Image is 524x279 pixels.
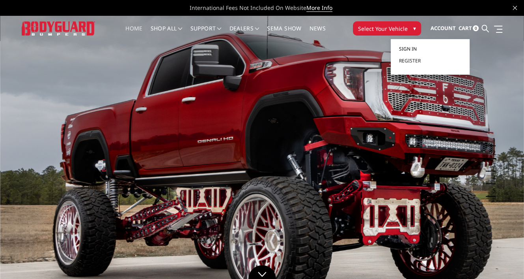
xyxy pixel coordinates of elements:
[399,57,420,64] span: Register
[125,26,142,41] a: Home
[473,25,479,31] span: 0
[358,25,408,33] span: Select Your Vehicle
[488,172,496,184] button: 4 of 5
[399,43,462,55] a: Sign in
[430,18,455,39] a: Account
[229,26,259,41] a: Dealers
[267,26,301,41] a: SEMA Show
[488,184,496,197] button: 5 of 5
[353,21,421,36] button: Select Your Vehicle
[488,159,496,172] button: 3 of 5
[190,26,222,41] a: Support
[488,146,496,159] button: 2 of 5
[430,25,455,32] span: Account
[22,21,95,36] img: BODYGUARD BUMPERS
[151,26,183,41] a: shop all
[399,45,416,52] span: Sign in
[309,26,325,41] a: News
[413,24,416,32] span: ▾
[485,241,524,279] iframe: Chat Widget
[306,4,332,12] a: More Info
[458,18,479,39] a: Cart 0
[488,134,496,146] button: 1 of 5
[248,265,276,279] a: Click to Down
[399,55,462,67] a: Register
[458,25,472,32] span: Cart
